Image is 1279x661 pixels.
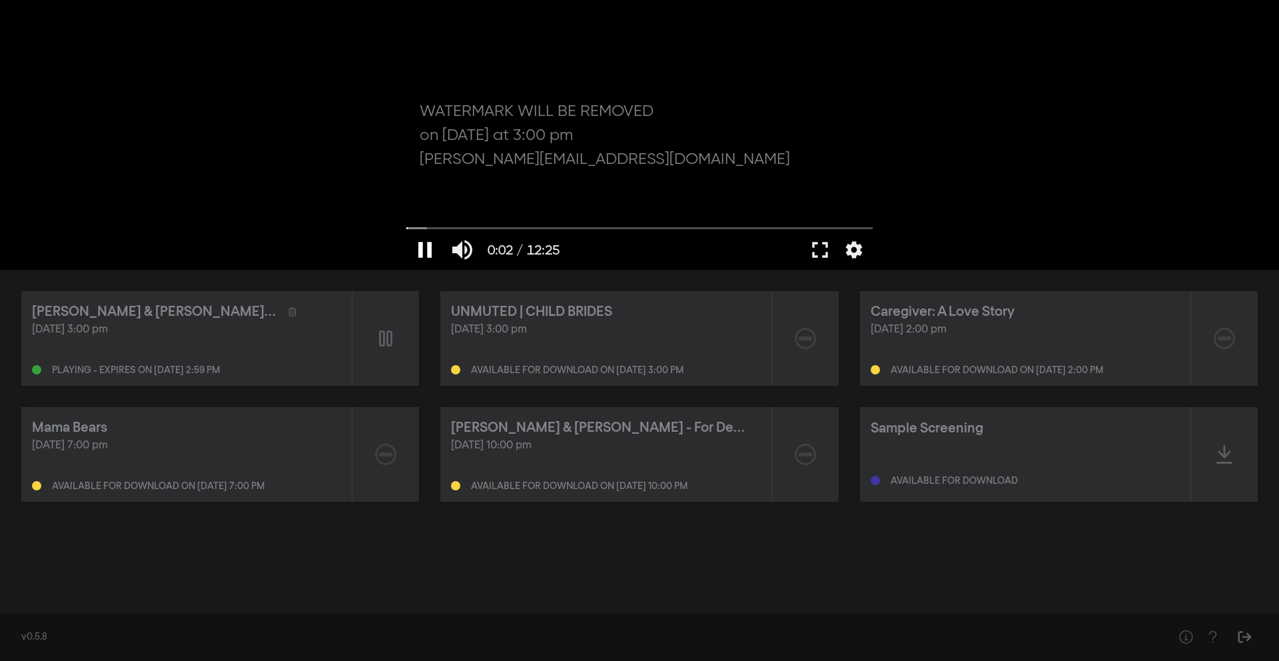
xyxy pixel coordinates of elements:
div: v0.5.8 [21,630,1146,644]
button: Help [1199,624,1226,650]
div: Available for download [891,476,1018,486]
div: [PERSON_NAME] & [PERSON_NAME] - For Demos [451,418,749,438]
button: Sign Out [1231,624,1258,650]
button: Full screen [801,230,839,270]
div: UNMUTED | CHILD BRIDES [451,302,612,322]
div: [DATE] 3:00 pm [451,322,760,338]
div: [DATE] 3:00 pm [32,322,341,338]
div: Available for download on [DATE] 10:00 pm [471,482,687,491]
div: Sample Screening [871,418,983,438]
div: Available for download on [DATE] 3:00 pm [471,366,683,375]
button: More settings [839,230,869,270]
div: Caregiver: A Love Story [871,302,1015,322]
div: [PERSON_NAME] & [PERSON_NAME] - For Demos [32,302,278,322]
button: Pause [406,230,444,270]
button: Help [1172,624,1199,650]
div: [DATE] 10:00 pm [451,438,760,454]
div: Available for download on [DATE] 2:00 pm [891,366,1103,375]
button: 0:02 / 12:25 [481,230,566,270]
button: Mute [444,230,481,270]
div: Available for download on [DATE] 7:00 pm [52,482,264,491]
div: Mama Bears [32,418,107,438]
div: [DATE] 7:00 pm [32,438,341,454]
div: Playing - expires on [DATE] 2:59 pm [52,366,220,375]
div: [DATE] 2:00 pm [871,322,1180,338]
